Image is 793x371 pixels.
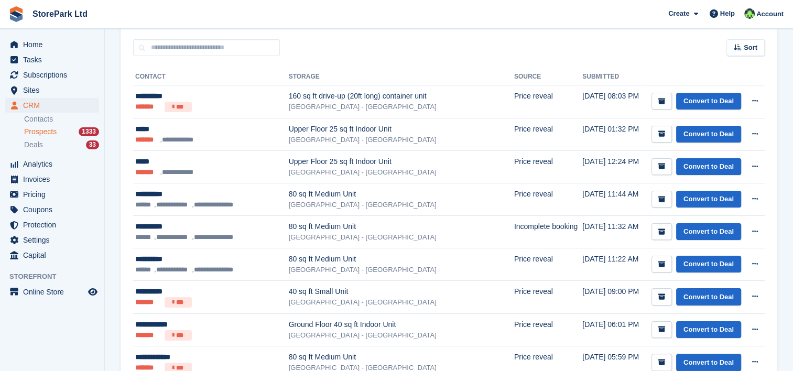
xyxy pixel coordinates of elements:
td: Price reveal [514,248,582,281]
a: menu [5,157,99,171]
span: Account [756,9,784,19]
div: Upper Floor 25 sq ft Indoor Unit [289,124,514,135]
a: Convert to Deal [676,126,741,143]
span: Sites [23,83,86,97]
a: Deals 33 [24,139,99,150]
span: Storefront [9,271,104,282]
td: Price reveal [514,85,582,118]
div: [GEOGRAPHIC_DATA] - [GEOGRAPHIC_DATA] [289,330,514,341]
a: Preview store [86,286,99,298]
td: [DATE] 09:00 PM [582,281,643,314]
a: menu [5,217,99,232]
th: Submitted [582,69,643,85]
td: [DATE] 06:01 PM [582,313,643,346]
span: Prospects [24,127,57,137]
td: [DATE] 11:32 AM [582,216,643,248]
img: stora-icon-8386f47178a22dfd0bd8f6a31ec36ba5ce8667c1dd55bd0f319d3a0aa187defe.svg [8,6,24,22]
span: Protection [23,217,86,232]
img: Ryan Mulcahy [744,8,755,19]
th: Storage [289,69,514,85]
div: 80 sq ft Medium Unit [289,221,514,232]
span: Tasks [23,52,86,67]
td: [DATE] 01:32 PM [582,118,643,150]
div: 160 sq ft drive-up (20ft long) container unit [289,91,514,102]
span: Subscriptions [23,68,86,82]
td: Price reveal [514,183,582,215]
td: Price reveal [514,313,582,346]
div: [GEOGRAPHIC_DATA] - [GEOGRAPHIC_DATA] [289,135,514,145]
span: Analytics [23,157,86,171]
div: [GEOGRAPHIC_DATA] - [GEOGRAPHIC_DATA] [289,200,514,210]
div: Ground Floor 40 sq ft Indoor Unit [289,319,514,330]
span: Settings [23,233,86,247]
th: Source [514,69,582,85]
td: Price reveal [514,281,582,314]
a: menu [5,172,99,187]
a: Convert to Deal [676,354,741,371]
span: Deals [24,140,43,150]
span: Invoices [23,172,86,187]
th: Contact [133,69,289,85]
a: menu [5,37,99,52]
a: Convert to Deal [676,256,741,273]
div: 33 [86,140,99,149]
div: [GEOGRAPHIC_DATA] - [GEOGRAPHIC_DATA] [289,232,514,243]
td: Price reveal [514,118,582,150]
td: [DATE] 12:24 PM [582,150,643,183]
div: [GEOGRAPHIC_DATA] - [GEOGRAPHIC_DATA] [289,265,514,275]
a: Prospects 1333 [24,126,99,137]
div: 80 sq ft Medium Unit [289,189,514,200]
span: Pricing [23,187,86,202]
div: Upper Floor 25 sq ft Indoor Unit [289,156,514,167]
span: CRM [23,98,86,113]
span: Online Store [23,285,86,299]
div: [GEOGRAPHIC_DATA] - [GEOGRAPHIC_DATA] [289,297,514,308]
td: [DATE] 08:03 PM [582,85,643,118]
a: menu [5,233,99,247]
span: Sort [744,42,757,53]
a: Convert to Deal [676,158,741,176]
a: menu [5,98,99,113]
a: menu [5,285,99,299]
span: Capital [23,248,86,263]
a: menu [5,83,99,97]
td: Incomplete booking [514,216,582,248]
td: [DATE] 11:44 AM [582,183,643,215]
span: Create [668,8,689,19]
div: [GEOGRAPHIC_DATA] - [GEOGRAPHIC_DATA] [289,167,514,178]
span: Home [23,37,86,52]
a: menu [5,68,99,82]
div: 80 sq ft Medium Unit [289,254,514,265]
div: 1333 [79,127,99,136]
a: Convert to Deal [676,288,741,305]
td: Price reveal [514,150,582,183]
span: Help [720,8,735,19]
a: Contacts [24,114,99,124]
a: menu [5,187,99,202]
span: Coupons [23,202,86,217]
div: 40 sq ft Small Unit [289,286,514,297]
a: menu [5,248,99,263]
a: Convert to Deal [676,93,741,110]
div: 80 sq ft Medium Unit [289,352,514,363]
a: menu [5,52,99,67]
a: Convert to Deal [676,223,741,241]
a: menu [5,202,99,217]
td: [DATE] 11:22 AM [582,248,643,281]
a: StorePark Ltd [28,5,92,23]
div: [GEOGRAPHIC_DATA] - [GEOGRAPHIC_DATA] [289,102,514,112]
a: Convert to Deal [676,191,741,208]
a: Convert to Deal [676,321,741,339]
